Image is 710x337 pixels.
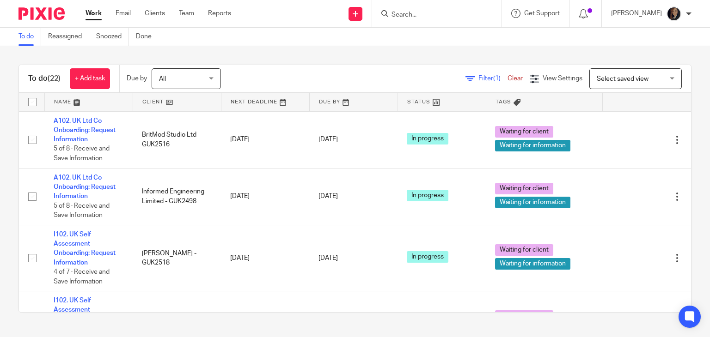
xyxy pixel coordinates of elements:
span: 5 of 8 · Receive and Save Information [54,146,110,162]
a: Snoozed [96,28,129,46]
span: 5 of 8 · Receive and Save Information [54,203,110,219]
span: Waiting for information [495,258,570,270]
a: Done [136,28,159,46]
img: Screenshot%202023-08-23%20174648.png [667,6,681,21]
span: Waiting for client [495,126,553,138]
span: In progress [407,251,448,263]
img: Pixie [18,7,65,20]
a: Email [116,9,131,18]
span: [DATE] [318,193,338,200]
span: Select saved view [597,76,649,82]
span: Waiting for client [495,244,553,256]
a: A102. UK Ltd Co Onboarding: Request Information [54,175,116,200]
td: [DATE] [221,168,309,225]
a: Reassigned [48,28,89,46]
span: All [159,76,166,82]
a: Work [86,9,102,18]
span: Tags [496,99,511,104]
span: Waiting for information [495,140,570,151]
span: View Settings [543,75,582,82]
span: Waiting for information [495,197,570,208]
span: (22) [48,75,61,82]
a: I102. UK Self Assessment Onboarding: Request Information [54,231,116,266]
p: Due by [127,74,147,83]
input: Search [391,11,474,19]
a: + Add task [70,68,110,89]
td: [DATE] [221,111,309,168]
span: [DATE] [318,255,338,261]
a: I102. UK Self Assessment Onboarding: Request Information [54,297,116,332]
a: To do [18,28,41,46]
a: Clients [145,9,165,18]
h1: To do [28,74,61,84]
td: [DATE] [221,225,309,291]
a: Clear [508,75,523,82]
span: (1) [493,75,501,82]
a: Team [179,9,194,18]
a: A102. UK Ltd Co Onboarding: Request Information [54,118,116,143]
span: In progress [407,133,448,144]
span: Filter [478,75,508,82]
td: [PERSON_NAME] - GUK2518 [133,225,221,291]
span: Waiting for client [495,183,553,194]
span: 4 of 7 · Receive and Save Information [54,269,110,285]
p: [PERSON_NAME] [611,9,662,18]
td: Informed Engineering Limited - GUK2498 [133,168,221,225]
a: Reports [208,9,231,18]
span: In progress [407,190,448,201]
span: Waiting for client [495,310,553,322]
td: BritMod Studio Ltd - GUK2516 [133,111,221,168]
span: [DATE] [318,136,338,143]
span: Get Support [524,10,560,17]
